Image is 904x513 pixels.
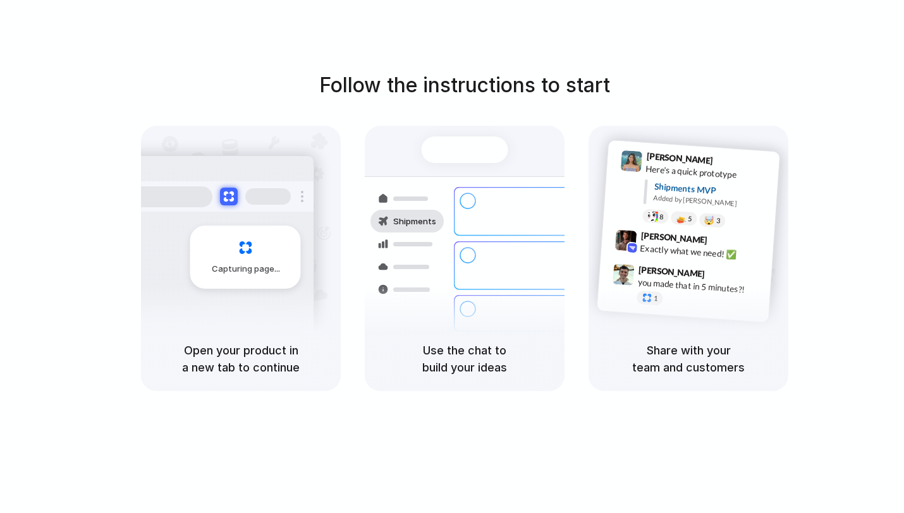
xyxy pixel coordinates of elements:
div: Exactly what we need! ✅ [640,242,766,263]
span: 9:41 AM [717,155,743,171]
span: 3 [716,217,721,224]
h5: Open your product in a new tab to continue [156,342,326,376]
div: Added by [PERSON_NAME] [653,193,769,211]
span: Capturing page [212,263,282,275]
div: 🤯 [704,216,715,226]
h5: Share with your team and customers [604,342,773,376]
h5: Use the chat to build your ideas [380,342,549,376]
span: 5 [688,215,692,222]
div: you made that in 5 minutes?! [637,276,764,298]
span: [PERSON_NAME] [646,149,713,167]
span: Shipments [393,215,436,228]
span: 9:42 AM [711,235,737,250]
div: Here's a quick prototype [645,162,772,184]
span: [PERSON_NAME] [638,263,705,281]
span: [PERSON_NAME] [640,229,707,247]
h1: Follow the instructions to start [319,70,610,100]
span: 1 [654,295,658,302]
div: Shipments MVP [654,180,771,201]
span: 8 [659,214,664,220]
span: 9:47 AM [709,269,735,284]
